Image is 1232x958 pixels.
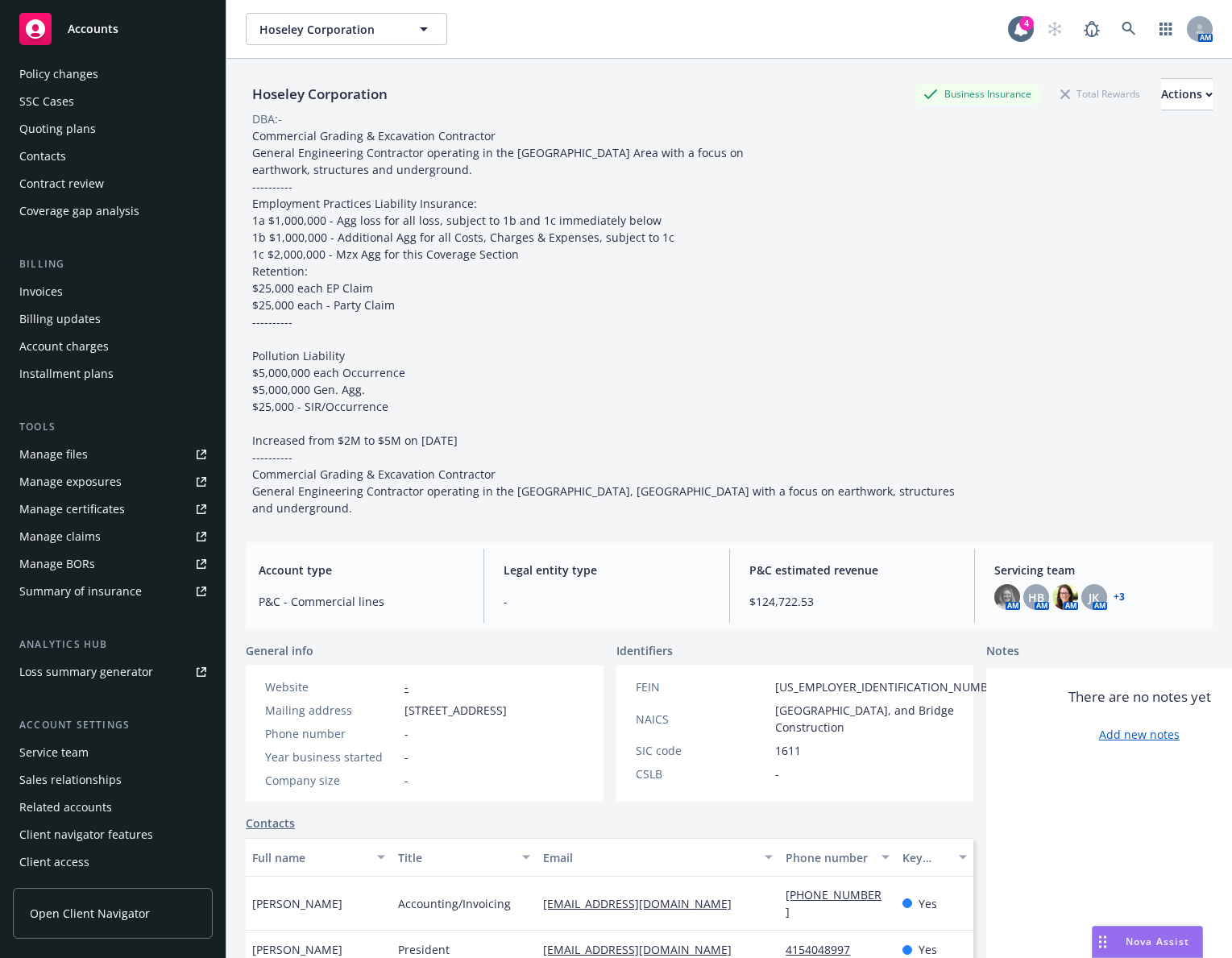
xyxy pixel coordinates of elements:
div: Sales relationships [19,767,122,793]
a: Switch app [1150,13,1182,45]
div: Key contact [902,849,949,866]
div: Billing updates [19,306,101,332]
div: Year business started [265,749,398,765]
span: Yes [919,941,937,958]
span: [PERSON_NAME] [252,941,342,958]
div: Tools [13,419,213,435]
a: Summary of insurance [13,579,213,604]
a: Contacts [246,815,295,832]
div: SIC code [636,742,769,759]
div: Loss summary generator [19,659,153,685]
a: [PHONE_NUMBER] [786,887,881,919]
div: Total Rewards [1052,84,1148,104]
div: Billing [13,256,213,272]
a: Quoting plans [13,116,213,142]
a: Invoices [13,279,213,305]
span: [STREET_ADDRESS] [404,702,507,719]
span: JK [1089,589,1099,606]
div: Quoting plans [19,116,96,142]
a: Coverage gap analysis [13,198,213,224]
span: 1611 [775,742,801,759]
a: Manage files [13,442,213,467]
span: HB [1028,589,1044,606]
img: photo [1052,584,1078,610]
div: Hoseley Corporation [246,84,394,105]
div: CSLB [636,765,769,782]
div: Analytics hub [13,637,213,653]
a: Sales relationships [13,767,213,793]
div: Company size [265,772,398,789]
a: Billing updates [13,306,213,332]
span: Account type [259,562,464,579]
span: Notes [986,642,1019,661]
div: Manage claims [19,524,101,550]
a: SSC Cases [13,89,213,114]
span: Hoseley Corporation [259,21,399,38]
span: Identifiers [616,642,673,659]
div: Drag to move [1093,927,1113,957]
span: Yes [919,895,937,912]
span: Nova Assist [1126,935,1189,948]
span: Accounts [68,23,118,35]
div: Mailing address [265,702,398,719]
a: [EMAIL_ADDRESS][DOMAIN_NAME] [543,896,745,911]
div: Client navigator features [19,822,153,848]
a: - [404,679,409,695]
a: Contract review [13,171,213,197]
div: Phone number [265,725,398,742]
div: Email [543,849,755,866]
div: Manage exposures [19,469,122,495]
div: 4 [1019,16,1034,31]
span: P&C - Commercial lines [259,593,464,610]
button: Phone number [779,838,895,877]
span: Open Client Navigator [30,905,150,922]
div: Coverage gap analysis [19,198,139,224]
img: photo [994,584,1020,610]
button: Email [537,838,779,877]
div: Installment plans [19,361,114,387]
a: Client navigator features [13,822,213,848]
a: Service team [13,740,213,765]
div: Service team [19,740,89,765]
a: Account charges [13,334,213,359]
div: Phone number [786,849,871,866]
span: [GEOGRAPHIC_DATA], and Bridge Construction [775,702,1006,736]
span: - [504,593,709,610]
span: $124,722.53 [749,593,955,610]
div: Related accounts [19,794,112,820]
div: DBA: - [252,110,282,127]
button: Hoseley Corporation [246,13,447,45]
div: Manage BORs [19,551,95,577]
a: Add new notes [1099,726,1180,743]
div: Actions [1161,79,1213,110]
span: - [404,725,409,742]
div: Manage files [19,442,88,467]
span: Commercial Grading & Excavation Contractor General Engineering Contractor operating in the [GEOGR... [252,128,958,516]
span: Legal entity type [504,562,709,579]
a: Start snowing [1039,13,1071,45]
div: Business Insurance [915,84,1039,104]
div: Website [265,678,398,695]
a: Loss summary generator [13,659,213,685]
a: Manage exposures [13,469,213,495]
span: - [775,765,779,782]
a: 4154048997 [786,942,863,957]
a: Manage claims [13,524,213,550]
div: Invoices [19,279,63,305]
span: [PERSON_NAME] [252,895,342,912]
div: Summary of insurance [19,579,142,604]
a: [EMAIL_ADDRESS][DOMAIN_NAME] [543,942,745,957]
a: Manage certificates [13,496,213,522]
div: Title [398,849,513,866]
a: Client access [13,849,213,875]
span: General info [246,642,313,659]
button: Nova Assist [1092,926,1203,958]
div: Manage certificates [19,496,125,522]
div: Client access [19,849,89,875]
div: Full name [252,849,367,866]
a: Contacts [13,143,213,169]
a: +3 [1114,592,1125,602]
a: Report a Bug [1076,13,1108,45]
span: - [404,749,409,765]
